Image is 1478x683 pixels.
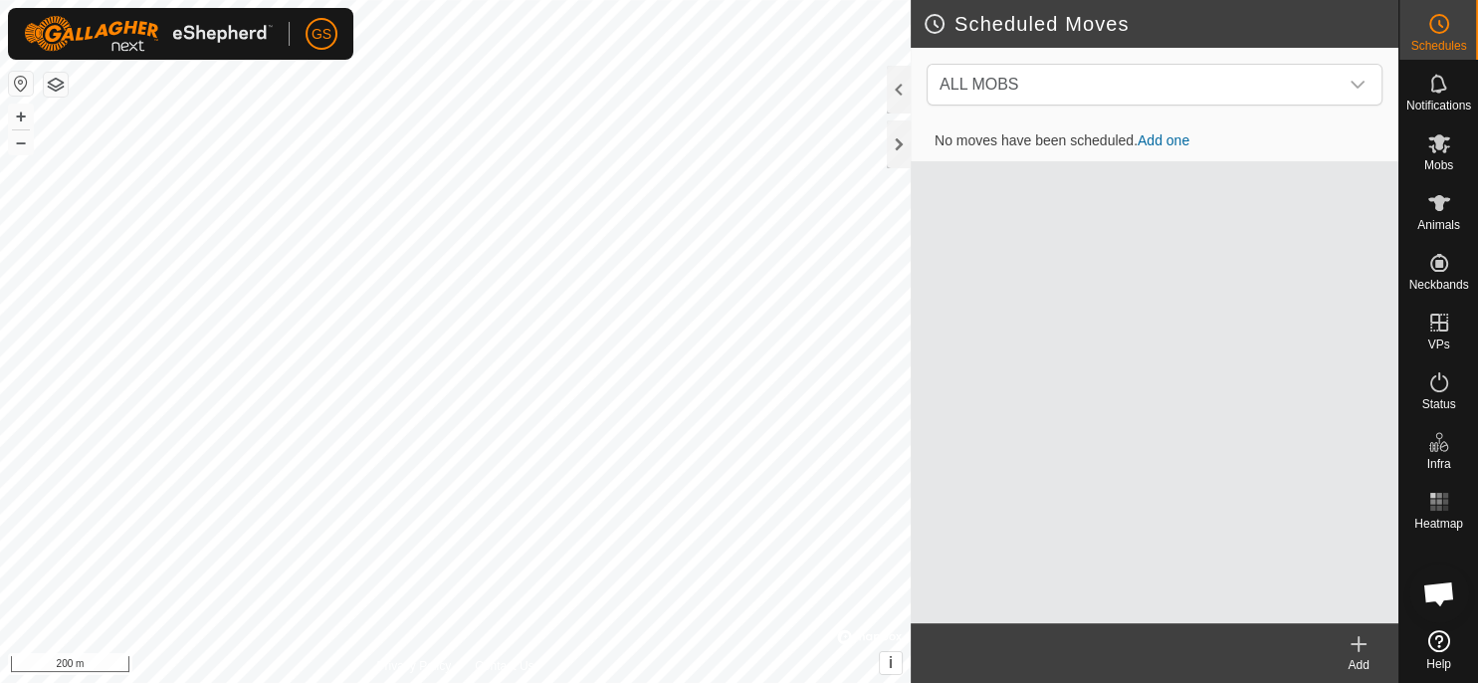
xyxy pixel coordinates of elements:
[9,130,33,154] button: –
[1424,159,1453,171] span: Mobs
[9,72,33,96] button: Reset Map
[1338,65,1377,105] div: dropdown trigger
[1421,398,1455,410] span: Status
[932,65,1338,105] span: ALL MOBS
[1399,622,1478,678] a: Help
[44,73,68,97] button: Map Layers
[880,652,902,674] button: i
[1138,132,1189,148] a: Add one
[940,76,1018,93] span: ALL MOBS
[1426,458,1450,470] span: Infra
[1427,339,1449,350] span: VPs
[312,24,331,45] span: GS
[923,12,1398,36] h2: Scheduled Moves
[1406,100,1471,112] span: Notifications
[1417,219,1460,231] span: Animals
[1319,656,1398,674] div: Add
[1408,279,1468,291] span: Neckbands
[1410,40,1466,52] span: Schedules
[1426,658,1451,670] span: Help
[475,657,533,675] a: Contact Us
[9,105,33,128] button: +
[1414,518,1463,530] span: Heatmap
[376,657,451,675] a: Privacy Policy
[24,16,273,52] img: Gallagher Logo
[919,132,1205,148] span: No moves have been scheduled.
[1409,564,1469,623] div: Open chat
[889,654,893,671] span: i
